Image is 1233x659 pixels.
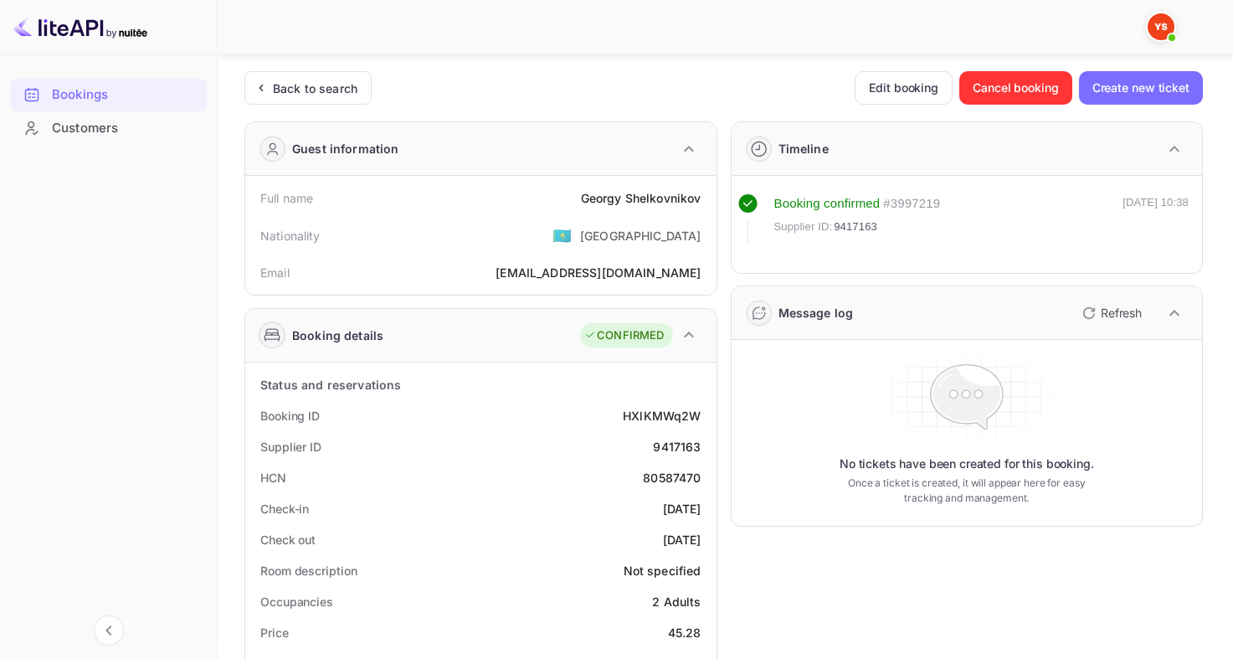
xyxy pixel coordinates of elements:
[260,227,321,245] div: Nationality
[663,531,701,548] div: [DATE]
[52,85,198,105] div: Bookings
[552,220,572,250] span: United States
[260,562,357,579] div: Room description
[260,264,290,281] div: Email
[260,624,289,641] div: Price
[13,13,147,40] img: LiteAPI logo
[94,615,124,646] button: Collapse navigation
[584,327,664,344] div: CONFIRMED
[668,624,701,641] div: 45.28
[1079,71,1203,105] button: Create new ticket
[778,304,854,322] div: Message log
[580,227,701,245] div: [GEOGRAPHIC_DATA]
[260,189,313,207] div: Full name
[260,500,309,517] div: Check-in
[496,264,701,281] div: [EMAIL_ADDRESS][DOMAIN_NAME]
[273,80,357,97] div: Back to search
[1072,300,1148,327] button: Refresh
[663,500,701,517] div: [DATE]
[260,407,320,425] div: Booking ID
[10,112,207,145] div: Customers
[840,476,1092,506] p: Once a ticket is created, it will appear here for easy tracking and management.
[959,71,1072,105] button: Cancel booking
[260,376,401,394] div: Status and reservations
[260,438,321,456] div: Supplier ID
[883,194,940,214] div: # 3997219
[774,194,881,214] div: Booking confirmed
[10,79,207,110] a: Bookings
[292,140,399,157] div: Guest information
[1101,304,1142,322] p: Refresh
[10,79,207,111] div: Bookings
[778,140,829,157] div: Timeline
[1148,13,1174,40] img: Yandex Support
[855,71,953,105] button: Edit booking
[260,531,316,548] div: Check out
[260,469,286,487] div: HCN
[653,438,701,456] div: 9417163
[260,593,333,610] div: Occupancies
[52,119,198,138] div: Customers
[623,407,701,425] div: HXlKMWq2W
[624,562,701,579] div: Not specified
[652,593,701,610] div: 2 Adults
[10,112,207,143] a: Customers
[581,189,701,207] div: Georgy Shelkovnikov
[292,327,383,344] div: Booking details
[774,219,833,235] span: Supplier ID:
[840,456,1094,472] p: No tickets have been created for this booking.
[1123,194,1189,243] div: [DATE] 10:38
[643,469,701,487] div: 80587470
[834,219,877,235] span: 9417163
